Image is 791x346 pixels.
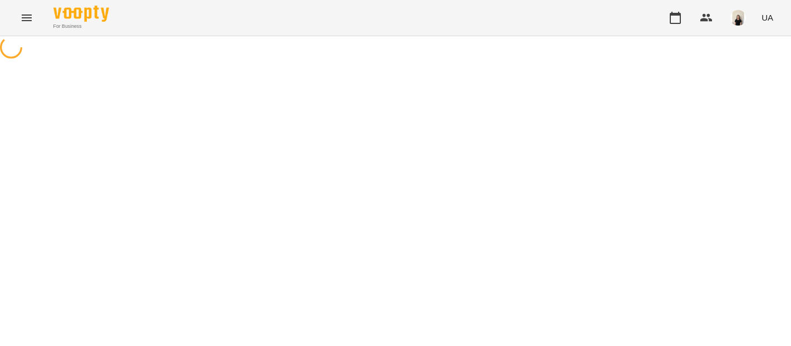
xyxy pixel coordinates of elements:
span: For Business [53,23,109,30]
button: Menu [13,4,40,31]
button: UA [757,7,778,28]
span: UA [762,12,773,23]
img: a3bfcddf6556b8c8331b99a2d66cc7fb.png [730,10,746,26]
img: Voopty Logo [53,6,109,22]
